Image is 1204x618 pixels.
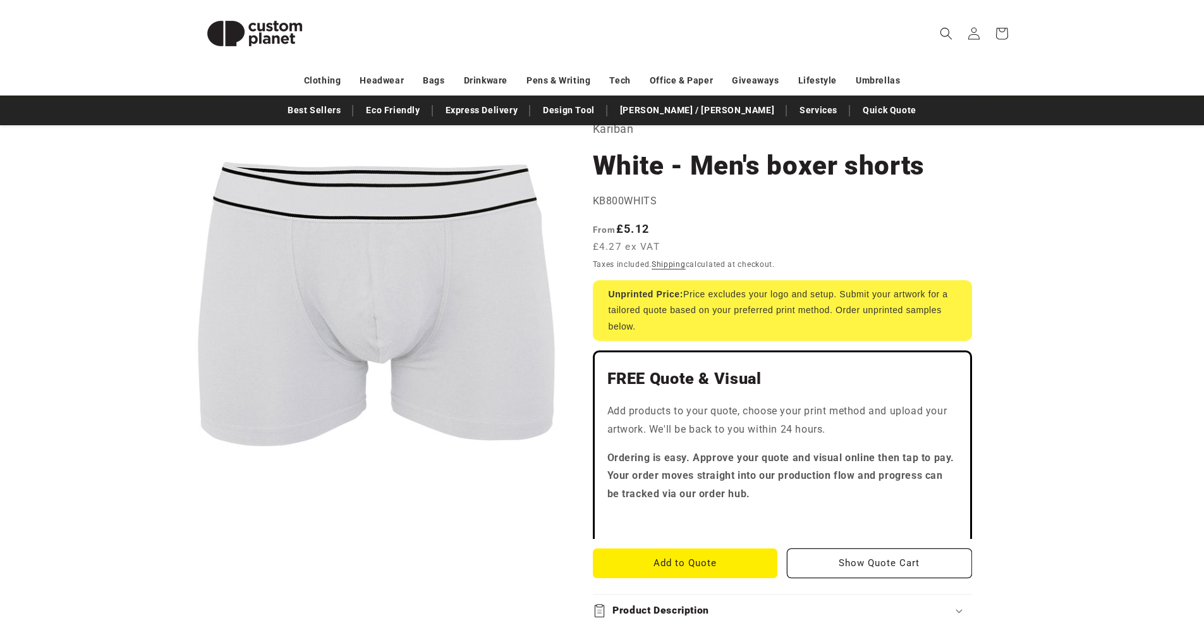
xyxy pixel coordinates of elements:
[856,70,900,92] a: Umbrellas
[793,99,844,121] a: Services
[192,119,561,489] media-gallery: Gallery Viewer
[650,70,713,92] a: Office & Paper
[526,70,590,92] a: Pens & Writing
[607,402,958,439] p: Add products to your quote, choose your print method and upload your artwork. We'll be back to yo...
[423,70,444,92] a: Bags
[593,280,972,341] div: Price excludes your logo and setup. Submit your artwork for a tailored quote based on your prefer...
[798,70,837,92] a: Lifestyle
[652,260,686,269] a: Shipping
[304,70,341,92] a: Clothing
[593,225,616,235] span: From
[593,240,660,254] span: £4.27 ex VAT
[593,548,778,578] button: Add to Quote
[614,99,781,121] a: [PERSON_NAME] / [PERSON_NAME]
[593,195,657,207] span: KB800WHITS
[856,99,923,121] a: Quick Quote
[609,70,630,92] a: Tech
[993,481,1204,618] iframe: Chat Widget
[787,548,972,578] button: Show Quote Cart
[609,289,684,299] strong: Unprinted Price:
[439,99,525,121] a: Express Delivery
[612,604,709,617] h2: Product Description
[360,70,404,92] a: Headwear
[464,70,508,92] a: Drinkware
[593,149,972,183] h1: White - Men's boxer shorts
[607,514,958,526] iframe: Customer reviews powered by Trustpilot
[593,258,972,271] div: Taxes included. calculated at checkout.
[932,20,960,47] summary: Search
[607,369,958,389] h2: FREE Quote & Visual
[593,222,650,235] strong: £5.12
[537,99,601,121] a: Design Tool
[360,99,426,121] a: Eco Friendly
[732,70,779,92] a: Giveaways
[593,119,972,139] p: Kariban
[192,5,318,62] img: Custom Planet
[607,452,955,500] strong: Ordering is easy. Approve your quote and visual online then tap to pay. Your order moves straight...
[281,99,347,121] a: Best Sellers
